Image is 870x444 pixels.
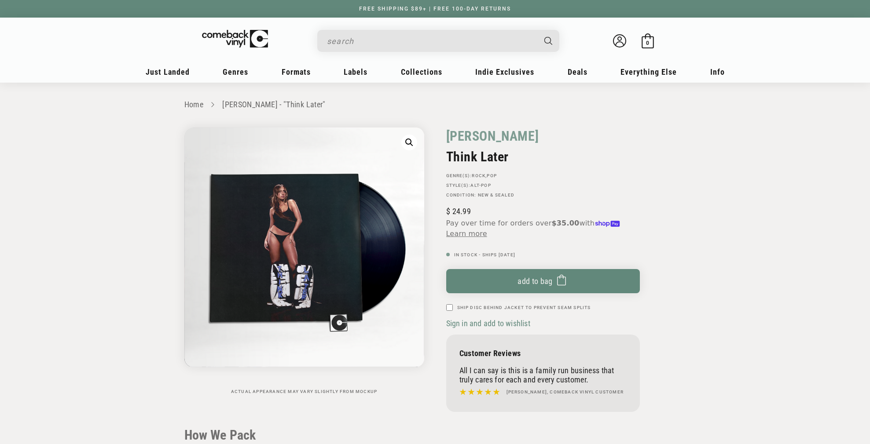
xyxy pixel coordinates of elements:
[459,366,627,384] p: All I can say is this is a family run business that truly cares for each and every customer.
[184,127,424,394] media-gallery: Gallery Viewer
[446,319,530,328] span: Sign in and add to wishlist
[475,67,534,76] span: Indie Exclusives
[518,277,553,286] span: Add to bag
[472,173,485,178] a: Rock
[317,30,559,52] div: Search
[327,32,536,50] input: search
[457,304,591,311] label: Ship Disc Behind Jacket To Prevent Seam Splits
[344,67,367,76] span: Labels
[536,30,560,52] button: Search
[446,269,640,293] button: Add to bag
[223,67,248,76] span: Genres
[446,183,640,188] p: STYLE(S):
[446,149,640,164] h2: Think Later
[446,173,640,178] p: GENRE(S): ,
[507,389,624,396] h4: [PERSON_NAME], Comeback Vinyl customer
[350,6,520,12] a: FREE SHIPPING $89+ | FREE 100-DAY RETURNS
[446,318,533,328] button: Sign in and add to wishlist
[459,349,627,358] p: Customer Reviews
[401,67,442,76] span: Collections
[620,67,677,76] span: Everything Else
[459,386,500,398] img: star5.svg
[222,100,325,109] a: [PERSON_NAME] - "Think Later"
[146,67,190,76] span: Just Landed
[446,127,539,145] a: [PERSON_NAME]
[184,427,686,443] h2: How We Pack
[446,252,640,258] p: In Stock - Ships [DATE]
[184,98,686,111] nav: breadcrumbs
[282,67,311,76] span: Formats
[487,173,497,178] a: Pop
[710,67,725,76] span: Info
[646,40,649,46] span: 0
[446,193,640,198] p: Condition: New & Sealed
[184,389,424,394] p: Actual appearance may vary slightly from mockup
[470,183,491,188] a: Alt-Pop
[184,100,203,109] a: Home
[446,207,471,216] span: 24.99
[446,207,450,216] span: $
[568,67,587,76] span: Deals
